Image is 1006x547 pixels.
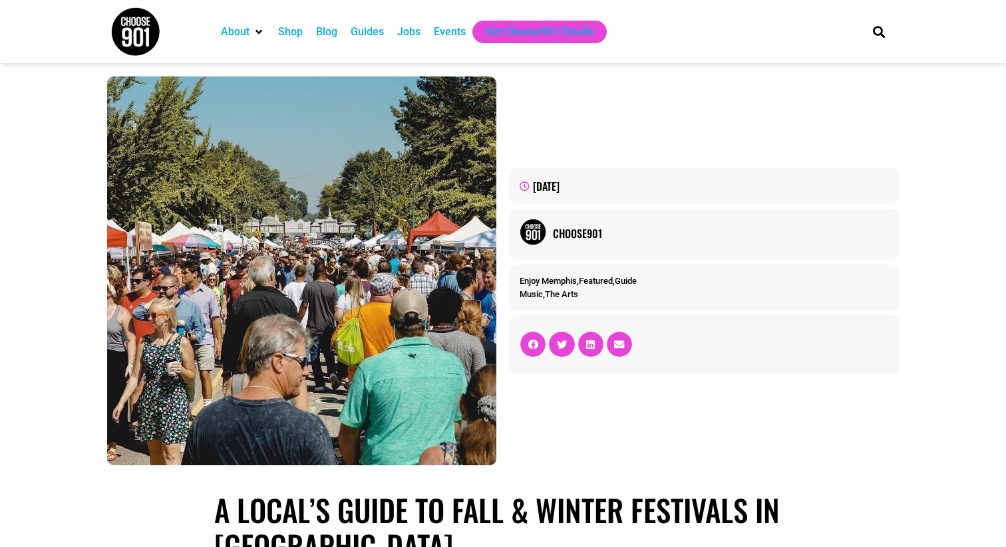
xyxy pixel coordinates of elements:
[434,24,466,40] a: Events
[278,24,303,40] a: Shop
[579,276,613,286] a: Featured
[214,21,850,43] nav: Main nav
[221,24,250,40] a: About
[316,24,337,40] a: Blog
[545,289,578,299] a: The Arts
[553,225,889,241] a: Choose901
[615,276,637,286] a: Guide
[520,332,546,357] div: Share on facebook
[520,289,578,299] span: ,
[214,21,271,43] div: About
[520,289,543,299] a: Music
[868,21,890,43] div: Search
[578,332,603,357] div: Share on linkedin
[351,24,384,40] a: Guides
[397,24,420,40] a: Jobs
[607,332,632,357] div: Share on email
[520,276,637,286] span: , ,
[520,219,546,245] img: Picture of Choose901
[549,332,574,357] div: Share on twitter
[486,24,593,40] a: Get Choose901 Emails
[520,276,577,286] a: Enjoy Memphis
[533,178,560,194] time: [DATE]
